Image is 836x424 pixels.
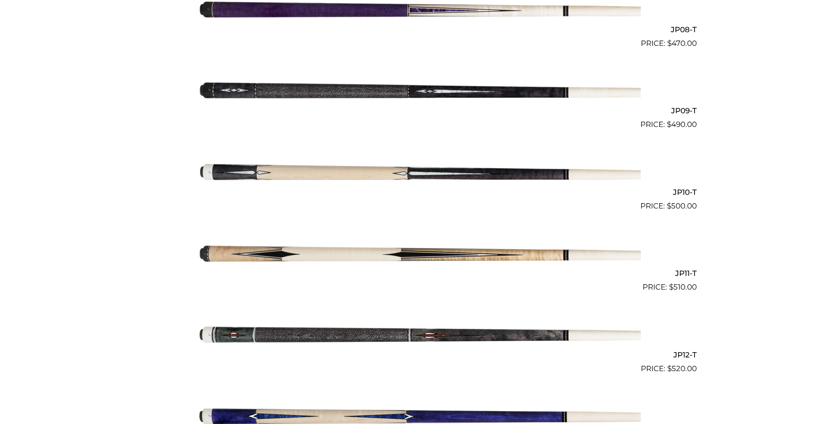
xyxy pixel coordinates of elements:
[140,265,697,282] h2: JP11-T
[140,134,697,212] a: JP10-T $500.00
[196,134,641,208] img: JP10-T
[667,120,697,129] bdi: 490.00
[196,216,641,290] img: JP11-T
[196,297,641,371] img: JP12-T
[140,297,697,374] a: JP12-T $520.00
[140,346,697,363] h2: JP12-T
[667,39,697,48] bdi: 470.00
[140,53,697,130] a: JP09-T $490.00
[140,184,697,200] h2: JP10-T
[667,364,697,373] bdi: 520.00
[667,364,672,373] span: $
[140,103,697,119] h2: JP09-T
[667,120,671,129] span: $
[667,201,697,210] bdi: 500.00
[667,201,671,210] span: $
[196,53,641,127] img: JP09-T
[667,39,672,48] span: $
[669,283,673,291] span: $
[140,216,697,293] a: JP11-T $510.00
[669,283,697,291] bdi: 510.00
[140,22,697,38] h2: JP08-T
